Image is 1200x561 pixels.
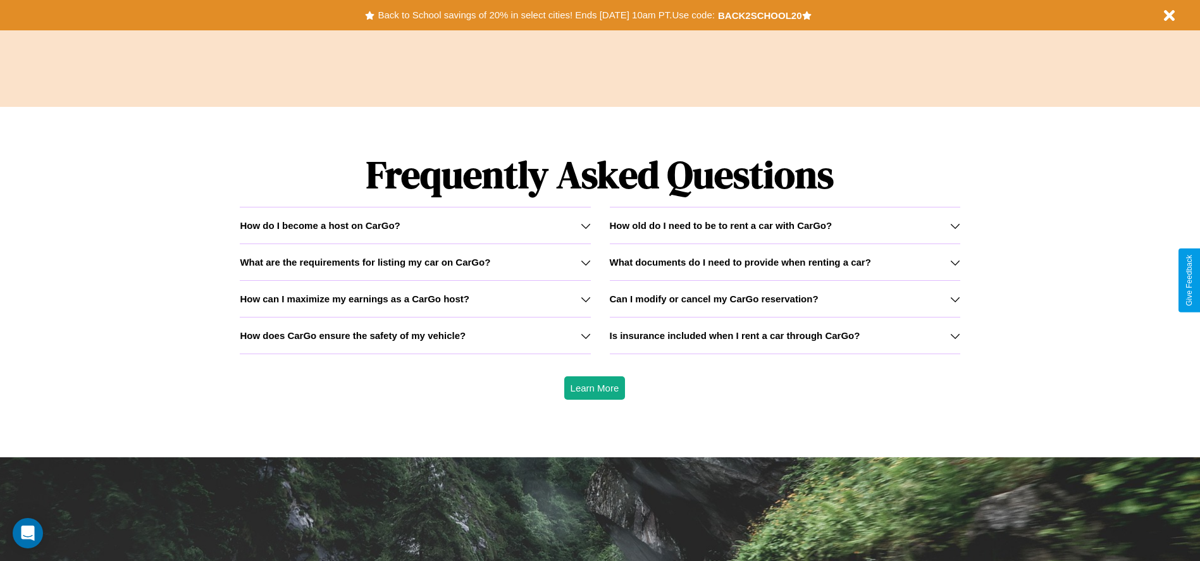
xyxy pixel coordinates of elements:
[1185,255,1194,306] div: Give Feedback
[610,257,871,268] h3: What documents do I need to provide when renting a car?
[610,220,832,231] h3: How old do I need to be to rent a car with CarGo?
[610,330,860,341] h3: Is insurance included when I rent a car through CarGo?
[374,6,717,24] button: Back to School savings of 20% in select cities! Ends [DATE] 10am PT.Use code:
[610,293,819,304] h3: Can I modify or cancel my CarGo reservation?
[240,257,490,268] h3: What are the requirements for listing my car on CarGo?
[564,376,626,400] button: Learn More
[240,142,960,207] h1: Frequently Asked Questions
[240,293,469,304] h3: How can I maximize my earnings as a CarGo host?
[13,518,43,548] div: Open Intercom Messenger
[718,10,802,21] b: BACK2SCHOOL20
[240,220,400,231] h3: How do I become a host on CarGo?
[240,330,466,341] h3: How does CarGo ensure the safety of my vehicle?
